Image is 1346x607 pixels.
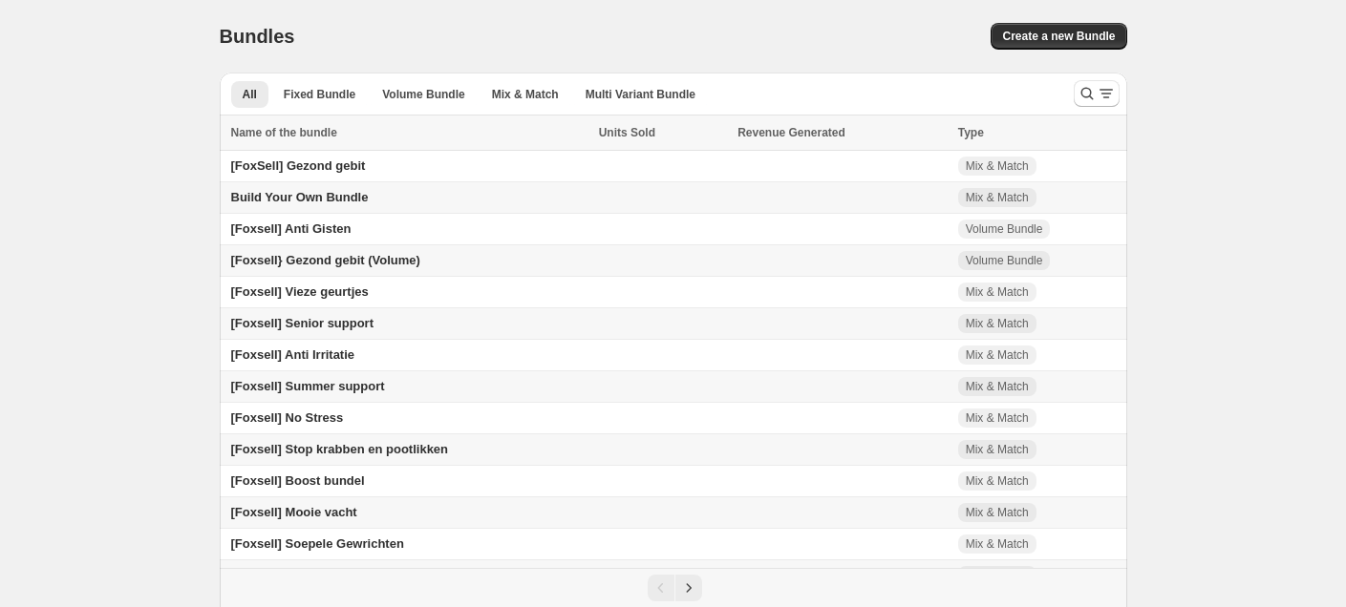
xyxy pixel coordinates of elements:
span: Mix & Match [966,536,1029,552]
span: [Foxsell] Soepele Gewrichten [231,536,404,551]
span: Mix & Match [966,347,1029,363]
span: [Foxsell] Senior support [231,316,374,330]
button: Revenue Generated [737,123,865,142]
span: [Foxsell] Stop krabben en pootlikken [231,442,449,456]
span: [Foxsell] Boost bundel [231,473,365,488]
span: Units Sold [599,123,655,142]
span: Volume Bundle [966,253,1043,268]
span: [Foxsell] Anti Gisten [231,221,352,236]
span: Volume Bundle [382,87,464,102]
button: Next [675,575,702,601]
span: Mix & Match [966,190,1029,205]
span: Build Your Own Bundle [231,190,369,204]
span: Mix & Match [966,473,1029,489]
span: Multi Variant Bundle [586,87,695,102]
span: Revenue Generated [737,123,845,142]
div: Type [958,123,1116,142]
span: [Foxsell] Anti Irritatie [231,347,355,362]
span: Volume Bundle [966,221,1043,237]
span: [Foxsell] Mooie vacht [231,505,357,519]
span: Create a new Bundle [1002,29,1115,44]
span: [Foxsell} Gezond gebit (Volume) [231,253,420,267]
span: [Foxsell] No Stress [231,410,344,425]
button: Units Sold [599,123,674,142]
span: Mix & Match [966,410,1029,426]
button: Create a new Bundle [991,23,1126,50]
span: [Foxsell] Vieze geurtjes [231,284,369,299]
span: Mix & Match [966,442,1029,457]
span: Mix & Match [966,284,1029,300]
span: Fixed Bundle [284,87,355,102]
span: Mix & Match [966,379,1029,394]
nav: Pagination [220,568,1127,607]
span: Mix & Match [966,316,1029,331]
span: Mix & Match [492,87,559,102]
span: All [243,87,257,102]
button: Search and filter results [1074,80,1120,107]
div: Name of the bundle [231,123,588,142]
span: Mix & Match [966,158,1029,174]
span: Mix & Match [966,505,1029,520]
span: [FoxSell] Gezond gebit [231,158,366,173]
span: [Foxsell] Summer support [231,379,385,393]
h1: Bundles [220,25,295,48]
